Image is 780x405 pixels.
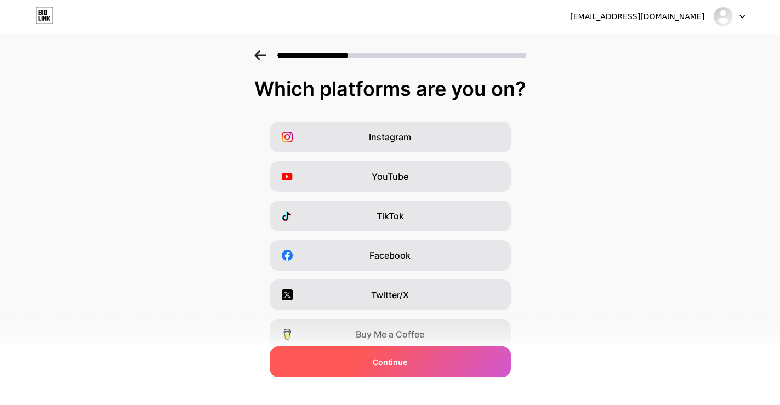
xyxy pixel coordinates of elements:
span: Twitter/X [371,288,409,301]
span: Instagram [369,130,411,144]
span: YouTube [372,170,408,183]
span: TikTok [377,209,404,223]
span: Facebook [369,249,411,262]
img: fridgllect [713,6,733,27]
div: Which platforms are you on? [11,78,769,100]
div: [EMAIL_ADDRESS][DOMAIN_NAME] [570,11,704,22]
span: Continue [373,356,407,368]
span: Buy Me a Coffee [356,328,424,341]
